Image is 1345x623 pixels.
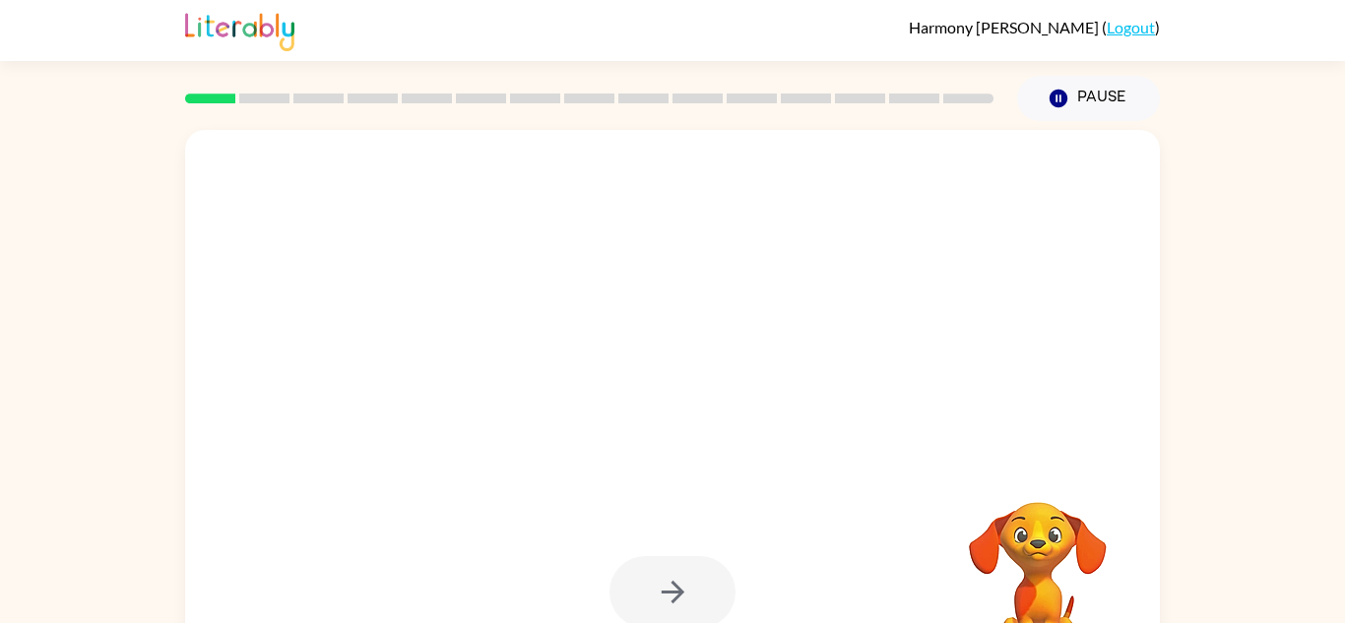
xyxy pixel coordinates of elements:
[1107,18,1155,36] a: Logout
[909,18,1160,36] div: ( )
[909,18,1102,36] span: Harmony [PERSON_NAME]
[185,8,294,51] img: Literably
[1017,76,1160,121] button: Pause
